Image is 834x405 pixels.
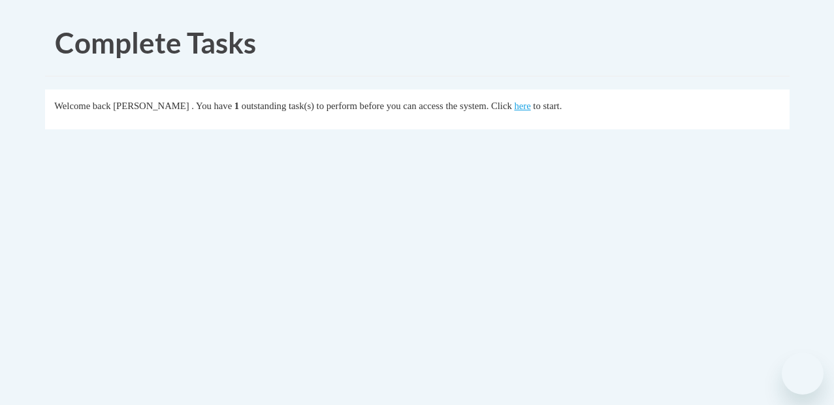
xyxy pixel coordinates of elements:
span: to start. [533,101,562,111]
iframe: Button to launch messaging window [782,353,824,395]
span: 1 [234,101,239,111]
span: outstanding task(s) to perform before you can access the system. Click [242,101,512,111]
span: . You have [191,101,232,111]
span: Welcome back [54,101,110,111]
span: Complete Tasks [55,25,256,59]
span: [PERSON_NAME] [113,101,189,111]
a: here [514,101,530,111]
